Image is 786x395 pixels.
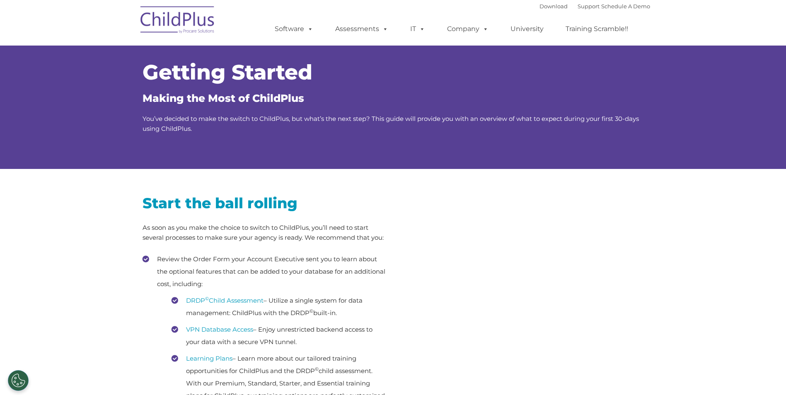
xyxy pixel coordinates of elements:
[143,223,387,243] p: As soon as you make the choice to switch to ChildPlus, you’ll need to start several processes to ...
[315,366,319,372] sup: ©
[557,21,636,37] a: Training Scramble!!
[502,21,552,37] a: University
[172,323,387,348] li: – Enjoy unrestricted backend access to your data with a secure VPN tunnel.
[172,294,387,319] li: – Utilize a single system for data management: ChildPlus with the DRDP built-in.
[136,0,219,42] img: ChildPlus by Procare Solutions
[186,296,264,304] a: DRDP©Child Assessment
[327,21,397,37] a: Assessments
[439,21,497,37] a: Company
[539,3,568,10] a: Download
[205,296,209,301] sup: ©
[143,115,639,132] span: You’ve decided to make the switch to ChildPlus, but what’s the next step? This guide will provide...
[539,3,650,10] font: |
[143,60,312,85] span: Getting Started
[143,92,304,104] span: Making the Most of ChildPlus
[310,308,313,314] sup: ©
[186,354,232,362] a: Learning Plans
[8,370,29,391] button: Cookies Settings
[601,3,650,10] a: Schedule A Demo
[186,325,253,333] a: VPN Database Access
[402,21,433,37] a: IT
[578,3,600,10] a: Support
[266,21,322,37] a: Software
[143,194,387,212] h2: Start the ball rolling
